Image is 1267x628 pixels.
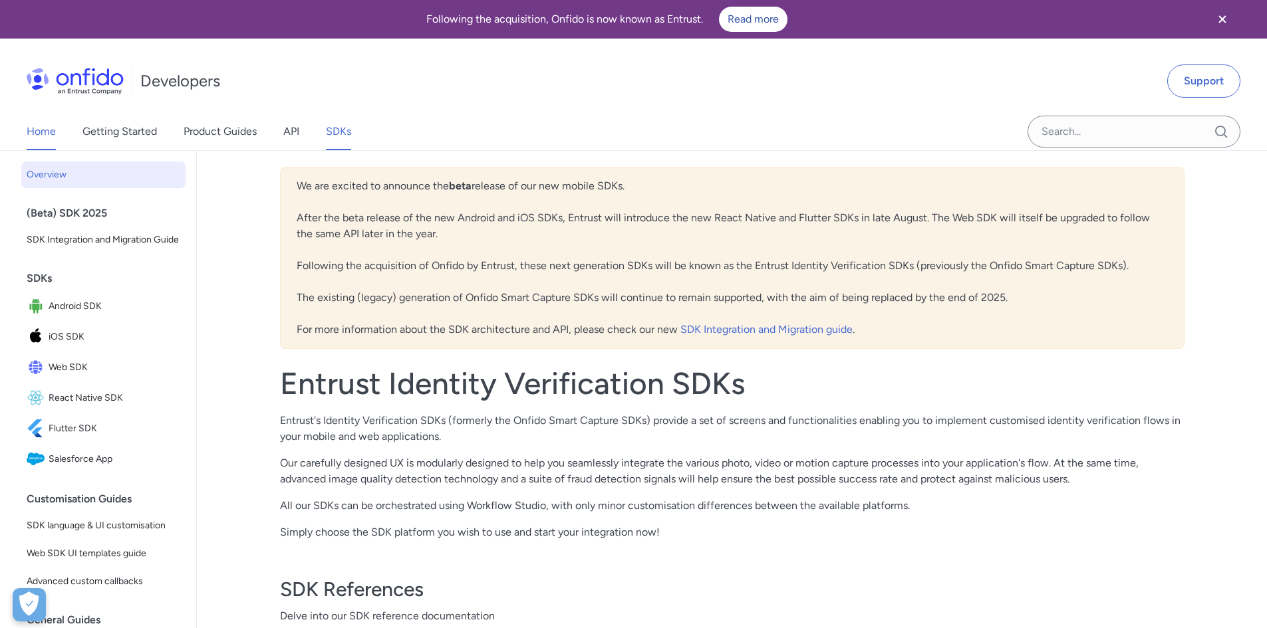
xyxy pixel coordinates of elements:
[27,68,124,94] img: Onfido Logo
[27,546,180,562] span: Web SDK UI templates guide
[49,419,180,438] span: Flutter SDK
[49,328,180,346] span: iOS SDK
[280,498,1185,514] p: All our SDKs can be orchestrated using Workflow Studio, with only minor customisation differences...
[27,297,49,316] img: IconAndroid SDK
[16,7,1198,32] div: Following the acquisition, Onfido is now known as Entrust.
[82,113,157,150] a: Getting Started
[280,413,1185,445] p: Entrust's Identity Verification SDKs (formerly the Onfido Smart Capture SDKs) provide a set of sc...
[21,292,186,321] a: IconAndroid SDKAndroid SDK
[49,389,180,407] span: React Native SDK
[13,588,46,621] button: Open Preferences
[27,389,49,407] img: IconReact Native SDK
[680,323,853,336] a: SDK Integration and Migration guide
[280,524,1185,540] p: Simply choose the SDK platform you wish to use and start your integration now!
[449,179,472,192] b: beta
[27,200,191,227] div: (Beta) SDK 2025
[140,70,220,92] h1: Developers
[280,608,1185,624] span: Delve into our SDK reference documentation
[21,322,186,352] a: IconiOS SDKiOS SDK
[27,518,180,534] span: SDK language & UI customisation
[21,445,186,474] a: IconSalesforce AppSalesforce App
[1167,64,1240,98] a: Support
[21,353,186,382] a: IconWeb SDKWeb SDK
[49,358,180,377] span: Web SDK
[21,383,186,413] a: IconReact Native SDKReact Native SDK
[27,265,191,292] div: SDKs
[21,414,186,443] a: IconFlutter SDKFlutter SDK
[27,328,49,346] img: IconiOS SDK
[27,486,191,512] div: Customisation Guides
[49,450,180,469] span: Salesforce App
[280,167,1185,349] div: We are excited to announce the release of our new mobile SDKs. After the beta release of the new ...
[1028,116,1240,148] input: Onfido search input field
[326,113,351,150] a: SDKs
[280,576,1185,603] h3: SDK References
[27,574,180,589] span: Advanced custom callbacks
[719,7,787,32] a: Read more
[27,358,49,377] img: IconWeb SDK
[1198,3,1247,36] button: Close banner
[27,419,49,438] img: IconFlutter SDK
[27,113,56,150] a: Home
[21,161,186,188] a: Overview
[280,365,1185,402] h1: Entrust Identity Verification SDKs
[21,540,186,567] a: Web SDK UI templates guide
[27,450,49,469] img: IconSalesforce App
[27,167,180,183] span: Overview
[21,568,186,595] a: Advanced custom callbacks
[184,113,257,150] a: Product Guides
[21,227,186,253] a: SDK Integration and Migration Guide
[27,232,180,248] span: SDK Integration and Migration Guide
[21,512,186,539] a: SDK language & UI customisation
[1214,11,1230,27] svg: Close banner
[49,297,180,316] span: Android SDK
[280,455,1185,487] p: Our carefully designed UX is modularly designed to help you seamlessly integrate the various phot...
[13,588,46,621] div: Cookie Preferences
[283,113,299,150] a: API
